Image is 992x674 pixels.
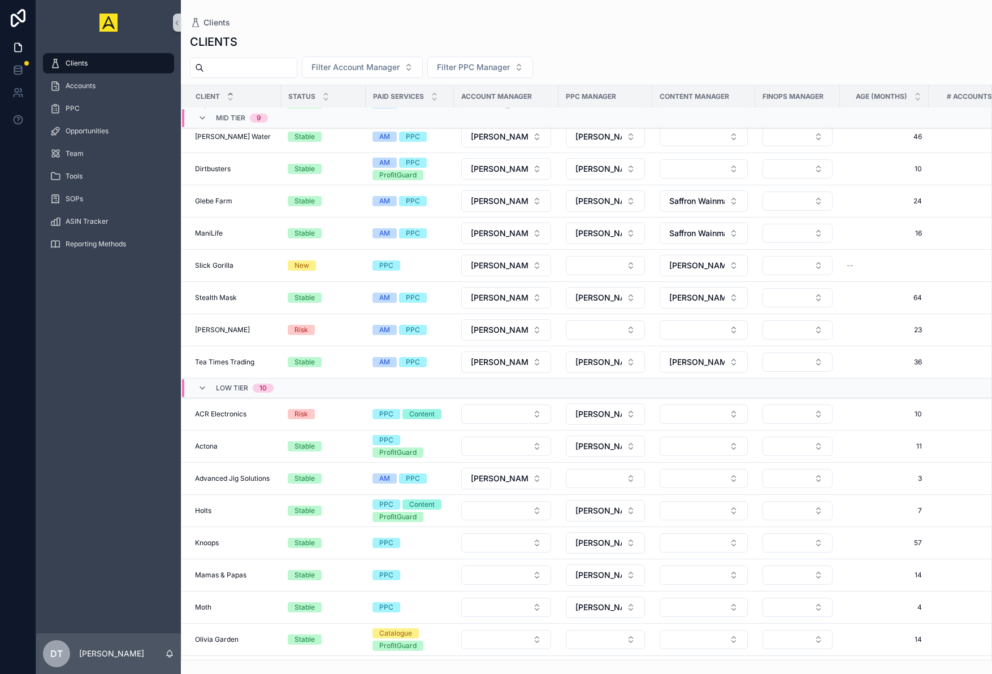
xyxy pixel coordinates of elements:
[195,164,231,173] span: Dirtbusters
[409,409,435,419] div: Content
[566,320,645,340] button: Select Button
[660,159,748,179] button: Select Button
[461,319,551,341] button: Select Button
[294,602,315,612] div: Stable
[847,261,854,270] span: --
[379,357,390,367] div: AM
[288,92,315,101] span: Status
[847,538,922,547] span: 57
[660,501,748,520] button: Select Button
[566,190,645,212] button: Select Button
[461,598,551,617] button: Select Button
[43,98,174,119] a: PPC
[566,256,645,275] button: Select Button
[294,634,315,645] div: Stable
[294,506,315,516] div: Stable
[575,163,622,175] span: [PERSON_NAME]
[406,325,420,335] div: PPC
[461,92,532,101] span: Account Manager
[66,240,126,249] span: Reporting Methods
[763,598,833,617] button: Select Button
[195,325,250,334] span: [PERSON_NAME]
[294,538,315,548] div: Stable
[66,217,109,226] span: ASIN Tracker
[461,351,551,373] button: Select Button
[406,473,420,484] div: PPC
[461,566,551,585] button: Select Button
[660,320,748,340] button: Select Button
[43,144,174,164] a: Team
[566,532,645,554] button: Select Button
[294,409,308,419] div: Risk
[763,127,833,146] button: Select Button
[847,293,922,302] span: 64
[461,533,551,553] button: Select Button
[294,570,315,580] div: Stable
[575,505,622,516] span: [PERSON_NAME]
[43,53,174,73] a: Clients
[294,293,315,303] div: Stable
[660,533,748,553] button: Select Button
[660,190,748,212] button: Select Button
[847,603,922,612] span: 4
[427,56,533,78] button: Select Button
[566,469,645,488] button: Select Button
[406,228,420,238] div: PPC
[461,190,551,212] button: Select Button
[660,351,748,373] button: Select Button
[763,192,833,211] button: Select Button
[669,195,725,207] span: Saffron Wainman
[406,357,420,367] div: PPC
[203,17,230,28] span: Clients
[66,81,96,90] span: Accounts
[575,602,622,613] span: [PERSON_NAME]
[566,223,645,244] button: Select Button
[50,647,63,660] span: DT
[311,62,400,73] span: Filter Account Manager
[379,409,393,419] div: PPC
[847,325,922,334] span: 23
[847,197,922,206] span: 24
[195,635,239,644] span: Olivia Garden
[406,196,420,206] div: PPC
[195,410,246,419] span: ACR Electronics
[195,293,237,302] span: Stealth Mask
[847,474,922,483] span: 3
[294,228,315,238] div: Stable
[379,325,390,335] div: AM
[379,228,390,238] div: AM
[195,603,211,612] span: Moth
[43,189,174,209] a: SOPs
[257,114,261,123] div: 9
[461,405,551,424] button: Select Button
[847,229,922,238] span: 16
[566,630,645,649] button: Select Button
[660,92,729,101] span: Content Manager
[379,538,393,548] div: PPC
[379,170,417,180] div: ProfitGuard
[195,261,233,270] span: Slick Gorilla
[461,126,551,147] button: Select Button
[660,630,748,649] button: Select Button
[294,260,309,271] div: New
[763,437,833,456] button: Select Button
[66,149,84,158] span: Team
[847,410,922,419] span: 10
[43,211,174,232] a: ASIN Tracker
[379,132,390,142] div: AM
[847,635,922,644] span: 14
[566,597,645,618] button: Select Button
[379,512,417,522] div: ProfitGuard
[669,292,725,303] span: [PERSON_NAME]
[195,571,246,580] span: Mamas & Papas
[566,351,645,373] button: Select Button
[566,403,645,425] button: Select Button
[575,292,622,303] span: [PERSON_NAME]
[43,76,174,96] a: Accounts
[660,223,748,244] button: Select Button
[190,17,230,28] a: Clients
[195,538,219,547] span: Knoops
[461,255,551,276] button: Select Button
[294,196,315,206] div: Stable
[379,473,390,484] div: AM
